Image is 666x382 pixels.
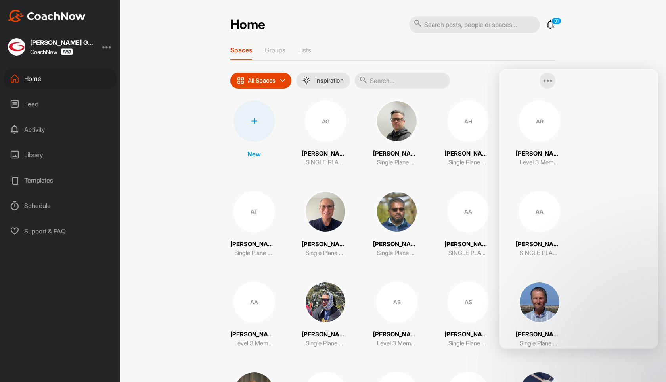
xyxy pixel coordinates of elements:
[373,330,421,339] p: [PERSON_NAME]
[302,77,310,85] img: menuIcon
[234,249,274,258] p: Single Plane Anywhere Student
[4,120,116,139] div: Activity
[376,282,417,323] div: AS
[373,100,421,167] a: [PERSON_NAME]Single Plane Anywhere Student
[305,282,346,323] img: square_54f5eba2f56610bfb5750943822a7934.jpg
[444,191,492,258] a: AA[PERSON_NAME]SINGLE PLANE ANYWHERE STUDENT
[306,339,345,348] p: Single Plane Anywhere Student
[302,100,349,167] a: AG[PERSON_NAME]SINGLE PLANE ANYWHERE STUDENT
[305,100,346,142] div: AG
[444,100,492,167] a: AH[PERSON_NAME]Single Plane Anywhere Student
[61,48,73,55] img: CoachNow Pro
[230,46,252,54] p: Spaces
[373,149,421,158] p: [PERSON_NAME]
[448,339,488,348] p: Single Plane Anywhere Student
[448,100,489,142] div: AH
[4,145,116,165] div: Library
[302,240,349,249] p: [PERSON_NAME]
[8,10,86,22] img: CoachNow
[373,191,421,258] a: [PERSON_NAME]Single Plane Anywhere Student
[4,94,116,114] div: Feed
[4,221,116,241] div: Support & FAQ
[444,330,492,339] p: [PERSON_NAME]
[233,282,275,323] div: AA
[237,77,245,85] img: icon
[265,46,285,54] p: Groups
[306,158,345,167] p: SINGLE PLANE ANYWHERE STUDENT
[247,149,261,159] p: New
[8,38,25,56] img: square_0aee7b555779b671652530bccc5f12b4.jpg
[377,249,417,258] p: Single Plane Anywhere Student
[448,158,488,167] p: Single Plane Anywhere Student
[233,191,275,232] div: AT
[448,282,489,323] div: AS
[230,191,278,258] a: AT[PERSON_NAME]Single Plane Anywhere Student
[4,69,116,89] div: Home
[448,191,489,232] div: AA
[373,282,421,348] a: AS[PERSON_NAME]Level 3 Member
[373,240,421,249] p: [PERSON_NAME]
[551,17,561,25] p: 31
[4,196,116,216] div: Schedule
[302,282,349,348] a: [PERSON_NAME]Single Plane Anywhere Student
[409,16,540,33] input: Search posts, people or spaces...
[376,100,417,142] img: square_4b4aa52f72cba88b8b1c1ade3b2ef1d5.jpg
[377,339,417,348] p: Level 3 Member
[30,39,94,46] div: [PERSON_NAME] Golf
[444,149,492,158] p: [PERSON_NAME]
[30,48,73,55] div: CoachNow
[315,77,344,84] p: Inspiration
[302,330,349,339] p: [PERSON_NAME]
[639,355,658,374] iframe: Intercom live chat
[248,77,276,84] p: All Spaces
[230,282,278,348] a: AA[PERSON_NAME]Level 3 Member
[306,249,345,258] p: Single Plane Anywhere
[448,249,488,258] p: SINGLE PLANE ANYWHERE STUDENT
[234,339,274,348] p: Level 3 Member
[305,191,346,232] img: square_efec7e6156e34b5ec39e051625aea1a9.jpg
[355,73,450,89] input: Search...
[302,191,349,258] a: [PERSON_NAME]Single Plane Anywhere
[376,191,417,232] img: square_a6b4686ee9a08d0db8e7c74ec9c76e01.jpg
[444,282,492,348] a: AS[PERSON_NAME]Single Plane Anywhere Student
[230,17,265,33] h2: Home
[444,240,492,249] p: [PERSON_NAME]
[302,149,349,158] p: [PERSON_NAME]
[230,330,278,339] p: [PERSON_NAME]
[377,158,417,167] p: Single Plane Anywhere Student
[4,170,116,190] div: Templates
[298,46,311,54] p: Lists
[499,69,658,349] iframe: Intercom live chat
[230,240,278,249] p: [PERSON_NAME]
